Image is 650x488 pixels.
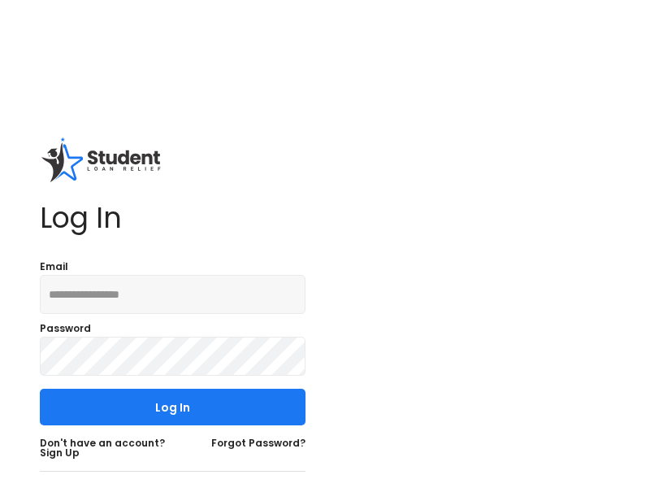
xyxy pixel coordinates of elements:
div: Password [40,324,305,333]
iframe: Help widget launcher [505,425,632,470]
img: black%20orange%20minimalist%20student%20star%20logo%20%28500%20%C3%97%20215%20px%29%20%28600%20%C... [40,133,167,186]
div: Don't have an account? Sign Up [40,438,173,458]
div: Forgot Password? [173,438,306,455]
button: Log In [40,389,305,425]
div: Email [40,262,305,272]
div: Log In [40,199,305,237]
